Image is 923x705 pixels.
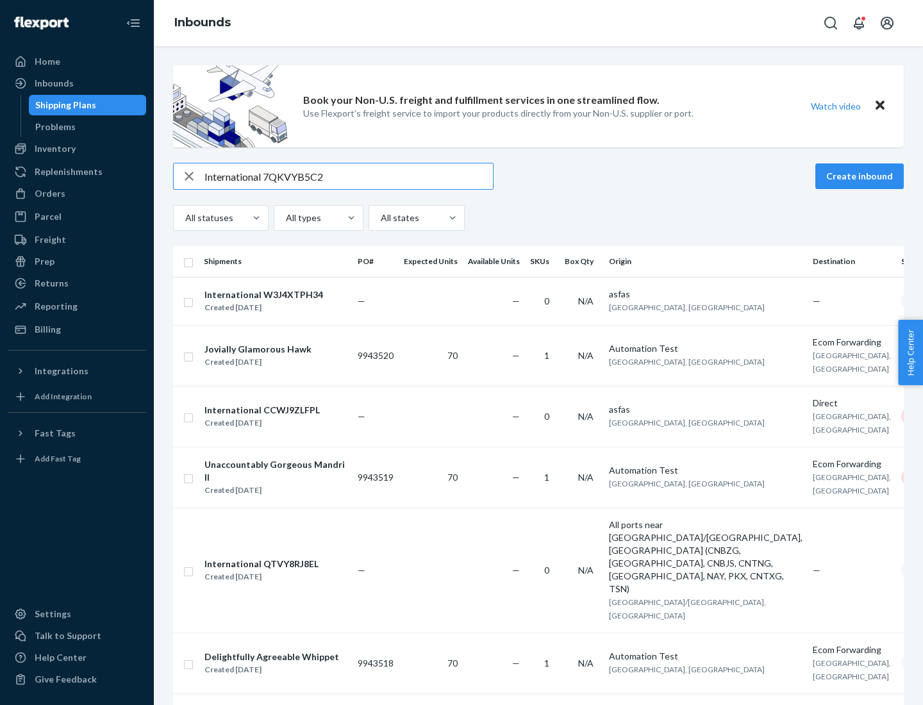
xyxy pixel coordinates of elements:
div: Add Fast Tag [35,453,81,464]
span: [GEOGRAPHIC_DATA], [GEOGRAPHIC_DATA] [609,418,765,427]
a: Replenishments [8,162,146,182]
span: 1 [544,350,549,361]
div: Integrations [35,365,88,377]
span: 70 [447,472,458,483]
span: [GEOGRAPHIC_DATA], [GEOGRAPHIC_DATA] [609,479,765,488]
div: Automation Test [609,342,802,355]
div: Prep [35,255,54,268]
div: Shipping Plans [35,99,96,112]
span: — [512,472,520,483]
a: Freight [8,229,146,250]
div: All ports near [GEOGRAPHIC_DATA]/[GEOGRAPHIC_DATA], [GEOGRAPHIC_DATA] (CNBZG, [GEOGRAPHIC_DATA], ... [609,518,802,595]
td: 9943519 [353,447,399,508]
th: Origin [604,246,808,277]
button: Watch video [802,97,869,115]
button: Create inbound [815,163,904,189]
th: Available Units [463,246,525,277]
span: — [512,350,520,361]
span: — [512,658,520,668]
div: Ecom Forwarding [813,336,891,349]
input: All states [379,211,381,224]
div: Orders [35,187,65,200]
th: Destination [808,246,896,277]
span: N/A [578,295,594,306]
p: Use Flexport’s freight service to import your products directly from your Non-U.S. supplier or port. [303,107,694,120]
div: Automation Test [609,650,802,663]
button: Integrations [8,361,146,381]
span: [GEOGRAPHIC_DATA], [GEOGRAPHIC_DATA] [609,665,765,674]
span: [GEOGRAPHIC_DATA], [GEOGRAPHIC_DATA] [609,357,765,367]
span: 70 [447,658,458,668]
div: Automation Test [609,464,802,477]
img: Flexport logo [14,17,69,29]
span: N/A [578,658,594,668]
div: Unaccountably Gorgeous Mandrill [204,458,347,484]
th: SKUs [525,246,560,277]
span: — [512,295,520,306]
button: Open account menu [874,10,900,36]
span: [GEOGRAPHIC_DATA], [GEOGRAPHIC_DATA] [609,303,765,312]
div: Created [DATE] [204,417,320,429]
button: Open notifications [846,10,872,36]
a: Settings [8,604,146,624]
button: Open Search Box [818,10,844,36]
span: — [813,295,820,306]
a: Returns [8,273,146,294]
div: Add Integration [35,391,92,402]
span: N/A [578,472,594,483]
span: — [512,565,520,576]
div: Created [DATE] [204,356,312,369]
span: 0 [544,411,549,422]
div: Jovially Glamorous Hawk [204,343,312,356]
div: Freight [35,233,66,246]
div: Delightfully Agreeable Whippet [204,651,339,663]
a: Prep [8,251,146,272]
div: Reporting [35,300,78,313]
a: Reporting [8,296,146,317]
div: Created [DATE] [204,484,347,497]
button: Close [872,97,888,115]
th: Expected Units [399,246,463,277]
td: 9943520 [353,325,399,386]
span: N/A [578,350,594,361]
a: Inventory [8,138,146,159]
span: — [358,565,365,576]
span: — [358,411,365,422]
span: [GEOGRAPHIC_DATA], [GEOGRAPHIC_DATA] [813,658,891,681]
span: 1 [544,472,549,483]
input: All types [285,211,286,224]
span: — [512,411,520,422]
span: [GEOGRAPHIC_DATA]/[GEOGRAPHIC_DATA], [GEOGRAPHIC_DATA] [609,597,766,620]
div: Problems [35,120,76,133]
span: [GEOGRAPHIC_DATA], [GEOGRAPHIC_DATA] [813,472,891,495]
a: Inbounds [174,15,231,29]
div: Inventory [35,142,76,155]
div: Replenishments [35,165,103,178]
p: Book your Non-U.S. freight and fulfillment services in one streamlined flow. [303,93,660,108]
span: N/A [578,565,594,576]
a: Orders [8,183,146,204]
div: Billing [35,323,61,336]
div: Home [35,55,60,68]
button: Fast Tags [8,423,146,444]
div: Talk to Support [35,629,101,642]
div: Inbounds [35,77,74,90]
span: — [358,295,365,306]
button: Close Navigation [121,10,146,36]
button: Help Center [898,320,923,385]
button: Give Feedback [8,669,146,690]
input: All statuses [184,211,185,224]
a: Home [8,51,146,72]
div: International QTVY8RJ8EL [204,558,319,570]
div: International CCWJ9ZLFPL [204,404,320,417]
div: Settings [35,608,71,620]
a: Shipping Plans [29,95,147,115]
a: Add Fast Tag [8,449,146,469]
div: Created [DATE] [204,301,323,314]
div: asfas [609,403,802,416]
div: Ecom Forwarding [813,458,891,470]
ol: breadcrumbs [164,4,241,42]
span: 1 [544,658,549,668]
th: Box Qty [560,246,604,277]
